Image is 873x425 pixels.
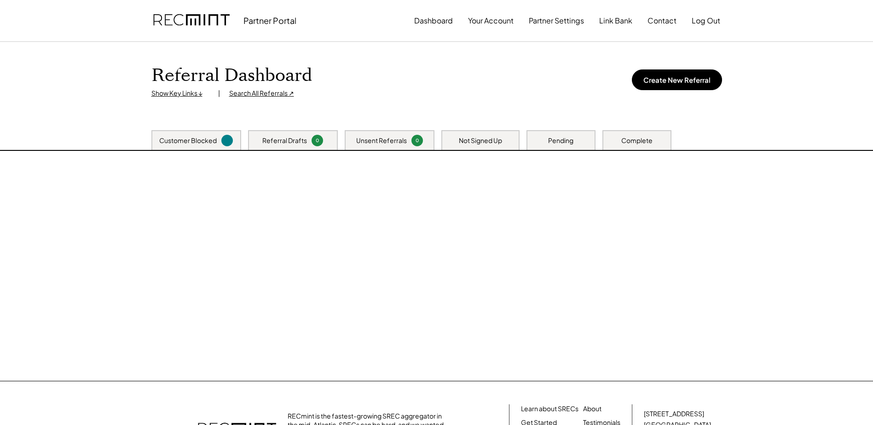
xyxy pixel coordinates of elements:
div: Partner Portal [243,15,296,26]
button: Link Bank [599,11,632,30]
div: 0 [313,137,322,144]
div: Referral Drafts [262,136,307,145]
button: Contact [648,11,676,30]
div: Complete [621,136,653,145]
button: Partner Settings [529,11,584,30]
div: | [218,89,220,98]
button: Your Account [468,11,514,30]
button: Create New Referral [632,69,722,90]
div: 0 [413,137,422,144]
div: Not Signed Up [459,136,502,145]
div: [STREET_ADDRESS] [644,409,704,419]
div: Customer Blocked [159,136,217,145]
div: Show Key Links ↓ [151,89,209,98]
a: Learn about SRECs [521,404,578,414]
a: About [583,404,601,414]
div: Unsent Referrals [356,136,407,145]
div: Pending [548,136,573,145]
button: Dashboard [414,11,453,30]
img: recmint-logotype%403x.png [153,5,230,36]
div: Search All Referrals ↗ [229,89,294,98]
button: Log Out [692,11,720,30]
h1: Referral Dashboard [151,65,312,86]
